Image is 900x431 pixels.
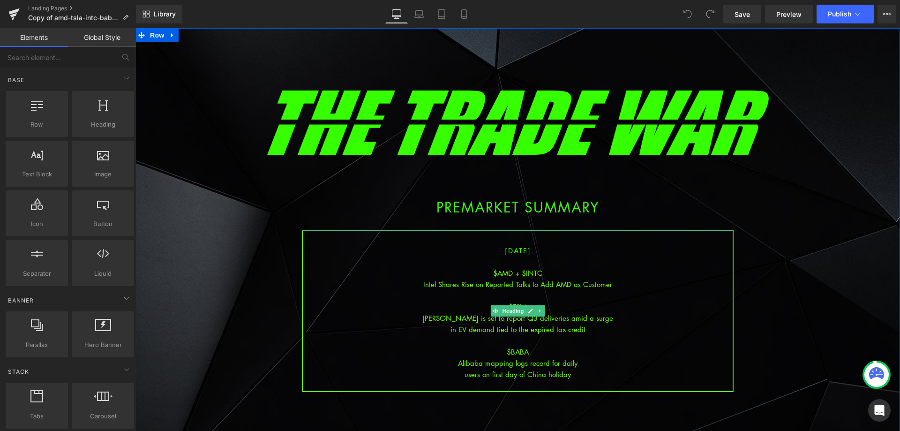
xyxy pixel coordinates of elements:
a: Desktop [385,5,408,23]
div: users on first day of China holiday [167,340,597,352]
span: Button [75,219,131,229]
span: Separator [8,269,65,279]
span: Publish [828,10,851,18]
span: Stack [7,367,30,376]
a: Mobile [453,5,475,23]
a: Global Style [68,28,136,47]
span: Heading [365,277,390,288]
div: $BABA [167,318,597,329]
button: Redo [701,5,720,23]
span: Save [735,9,750,19]
div: Alibaba mapping logs record for daily [167,329,597,340]
button: Undo [678,5,697,23]
span: Copy of amd-tsla-intc-baba-nvda-spy [28,14,118,22]
a: Landing Pages [28,5,136,12]
div: $AMD + $INTC [167,239,597,250]
span: Banner [7,296,35,305]
div: Intel Shares Rise on Reported Talks to Add AMD as Customer [167,250,597,262]
span: [DATE] [369,218,396,227]
div: in EV demand tied to the expired tax credit [167,295,597,307]
button: Publish [817,5,874,23]
span: Tabs [8,411,65,421]
button: More [877,5,896,23]
div: Open Intercom Messenger [868,399,891,422]
span: Parallax [8,340,65,350]
a: Tablet [430,5,453,23]
span: Row [8,120,65,129]
a: Laptop [408,5,430,23]
a: New Library [136,5,182,23]
span: Hero Banner [75,340,131,350]
div: [PERSON_NAME] is set to report Q3 deliveries amid a surge [167,284,597,295]
span: Preview [776,9,802,19]
span: Heading [75,120,131,129]
span: Liquid [75,269,131,279]
h1: PREMARKET SUMMARY [108,174,657,185]
a: Preview [765,5,813,23]
span: Text Block [8,169,65,179]
div: $TSLA [167,273,597,284]
span: Icon [8,219,65,229]
span: Carousel [75,411,131,421]
span: Library [154,10,176,18]
a: Expand / Collapse [400,277,410,288]
span: Base [7,76,25,84]
span: Image [75,169,131,179]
